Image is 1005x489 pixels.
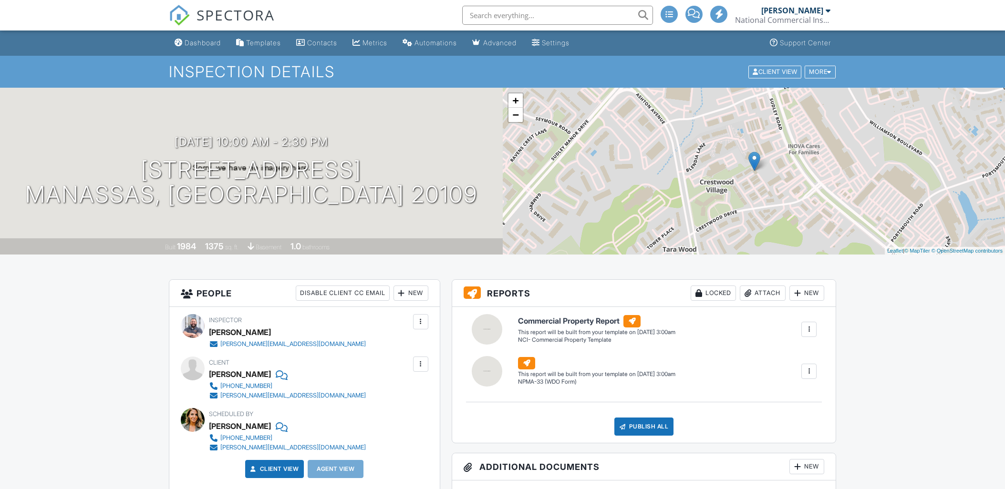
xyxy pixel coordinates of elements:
[452,280,836,307] h3: Reports
[887,248,903,254] a: Leaflet
[528,34,573,52] a: Settings
[169,5,190,26] img: The Best Home Inspection Software - Spectora
[209,433,366,443] a: [PHONE_NUMBER]
[220,444,366,451] div: [PERSON_NAME][EMAIL_ADDRESS][DOMAIN_NAME]
[292,34,341,52] a: Contacts
[691,285,736,301] div: Locked
[209,339,366,349] a: [PERSON_NAME][EMAIL_ADDRESS][DOMAIN_NAME]
[256,244,281,251] span: basement
[748,65,801,78] div: Client View
[518,378,675,386] div: NPMA-33 (WDO Form)
[220,434,272,442] div: [PHONE_NUMBER]
[766,34,835,52] a: Support Center
[518,336,675,344] div: NCI- Commercial Property Template
[25,157,477,208] h1: [STREET_ADDRESS] Manassas, [GEOGRAPHIC_DATA] 20109
[290,241,301,251] div: 1.0
[249,464,299,474] a: Client View
[220,382,272,390] div: [PHONE_NUMBER]
[171,34,225,52] a: Dashboard
[209,391,366,400] a: [PERSON_NAME][EMAIL_ADDRESS][DOMAIN_NAME]
[307,39,337,47] div: Contacts
[209,359,229,366] span: Client
[232,34,285,52] a: Templates
[518,315,675,327] h6: Commercial Property Report
[780,39,831,47] div: Support Center
[220,392,366,399] div: [PERSON_NAME][EMAIL_ADDRESS][DOMAIN_NAME]
[209,325,271,339] div: [PERSON_NAME]
[508,108,523,122] a: Zoom out
[209,419,271,433] div: [PERSON_NAME]
[740,285,786,301] div: Attach
[462,6,653,25] input: Search everything...
[220,340,366,348] div: [PERSON_NAME][EMAIL_ADDRESS][DOMAIN_NAME]
[518,328,675,336] div: This report will be built from your template on [DATE] 3:00am
[169,280,440,307] h3: People
[175,135,328,148] h3: [DATE] 10:00 am - 2:30 pm
[185,39,221,47] div: Dashboard
[302,244,330,251] span: bathrooms
[209,316,242,324] span: Inspector
[209,381,366,391] a: [PHONE_NUMBER]
[414,39,457,47] div: Automations
[197,5,275,25] span: SPECTORA
[614,418,674,436] div: Publish All
[209,410,253,418] span: Scheduled By
[363,39,387,47] div: Metrics
[452,453,836,480] h3: Additional Documents
[165,244,176,251] span: Built
[483,39,517,47] div: Advanced
[209,443,366,452] a: [PERSON_NAME][EMAIL_ADDRESS][DOMAIN_NAME]
[225,244,238,251] span: sq. ft.
[209,367,271,381] div: [PERSON_NAME]
[468,34,520,52] a: Advanced
[805,65,836,78] div: More
[932,248,1003,254] a: © OpenStreetMap contributors
[205,241,224,251] div: 1375
[789,285,824,301] div: New
[349,34,391,52] a: Metrics
[735,15,830,25] div: National Commercial Inspections, LLC
[177,241,196,251] div: 1984
[518,370,675,378] div: This report will be built from your template on [DATE] 3:00am
[169,63,837,80] h1: Inspection Details
[508,93,523,108] a: Zoom in
[904,248,930,254] a: © MapTiler
[747,68,804,75] a: Client View
[246,39,281,47] div: Templates
[885,247,1005,255] div: |
[394,285,428,301] div: New
[399,34,461,52] a: Automations (Advanced)
[542,39,570,47] div: Settings
[789,459,824,474] div: New
[296,285,390,301] div: Disable Client CC Email
[761,6,823,15] div: [PERSON_NAME]
[169,13,275,33] a: SPECTORA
